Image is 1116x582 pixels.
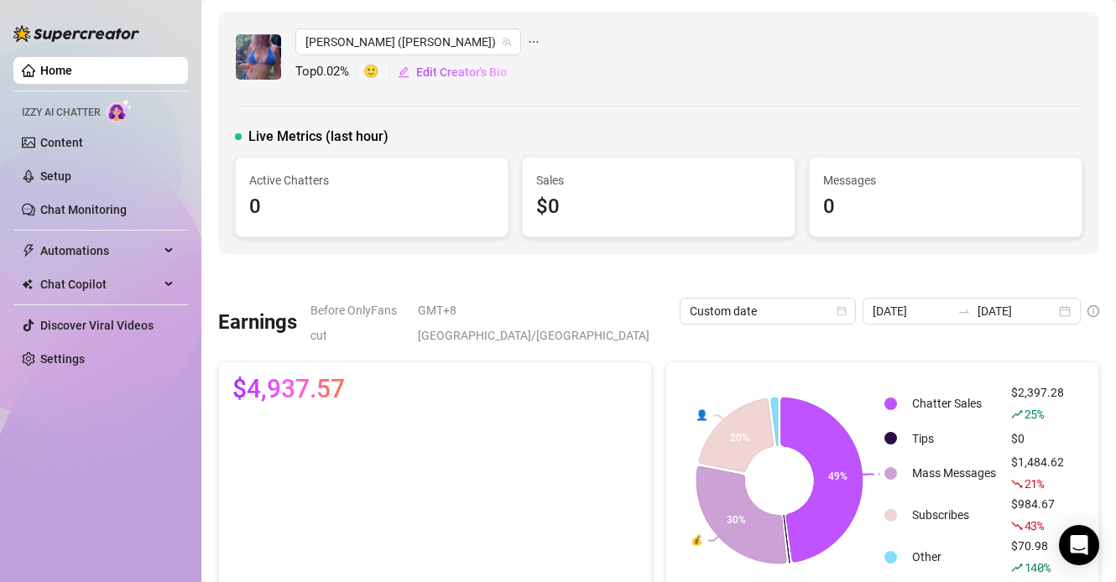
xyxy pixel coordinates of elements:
[905,453,1003,493] td: Mass Messages
[40,64,72,77] a: Home
[978,302,1056,320] input: End date
[305,29,511,55] span: Jaylie (jaylietori)
[502,37,512,47] span: team
[536,171,781,190] span: Sales
[957,304,971,318] span: to
[397,59,508,86] button: Edit Creator's Bio
[248,127,389,147] span: Live Metrics (last hour)
[879,467,891,480] text: 💬
[1011,429,1064,448] div: $0
[40,319,154,332] a: Discover Viral Videos
[691,533,703,546] text: 💰
[107,98,133,122] img: AI Chatter
[1011,408,1023,420] span: rise
[398,66,409,78] span: edit
[905,425,1003,451] td: Tips
[40,271,159,298] span: Chat Copilot
[22,105,100,121] span: Izzy AI Chatter
[40,136,83,149] a: Content
[1025,406,1044,422] span: 25 %
[696,408,708,421] text: 👤
[13,25,139,42] img: logo-BBDzfeDw.svg
[232,376,345,403] span: $4,937.57
[1011,453,1064,493] div: $1,484.62
[905,495,1003,535] td: Subscribes
[536,191,781,223] div: $0
[1011,478,1023,490] span: fall
[1011,520,1023,532] span: fall
[40,237,159,264] span: Automations
[823,171,1068,190] span: Messages
[363,62,397,82] span: 🙂
[418,298,670,348] span: GMT+8 [GEOGRAPHIC_DATA]/[GEOGRAPHIC_DATA]
[905,537,1003,577] td: Other
[295,62,363,82] span: Top 0.02 %
[837,306,847,316] span: calendar
[1011,383,1064,424] div: $2,397.28
[690,299,846,324] span: Custom date
[249,171,494,190] span: Active Chatters
[528,29,540,55] span: ellipsis
[40,169,71,183] a: Setup
[22,278,33,290] img: Chat Copilot
[823,191,1068,223] div: 0
[40,352,85,366] a: Settings
[1059,525,1099,565] div: Open Intercom Messenger
[957,304,971,318] span: swap-right
[1087,305,1099,317] span: info-circle
[416,65,507,79] span: Edit Creator's Bio
[236,34,281,80] img: Jaylie
[40,203,127,216] a: Chat Monitoring
[218,309,297,336] h3: Earnings
[310,298,408,348] span: Before OnlyFans cut
[249,191,494,223] div: 0
[905,383,1003,424] td: Chatter Sales
[1011,537,1064,577] div: $70.98
[22,244,35,257] span: thunderbolt
[1011,495,1064,535] div: $984.67
[1025,517,1044,533] span: 43 %
[1011,562,1023,574] span: rise
[873,302,951,320] input: Start date
[1025,559,1051,575] span: 140 %
[1025,475,1044,491] span: 21 %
